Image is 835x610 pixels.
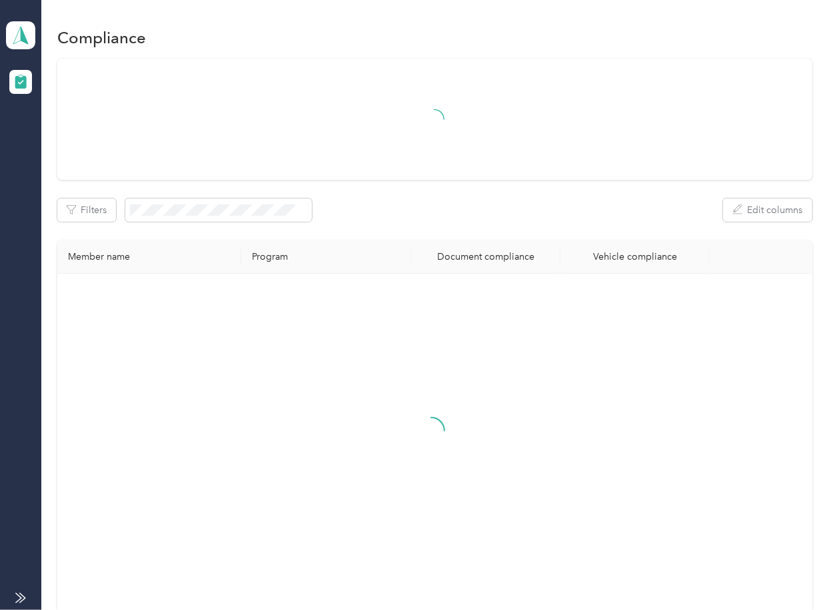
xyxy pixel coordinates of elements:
iframe: Everlance-gr Chat Button Frame [760,535,835,610]
button: Edit columns [723,198,812,222]
div: Document compliance [422,251,550,262]
div: Vehicle compliance [571,251,699,262]
th: Program [241,240,411,274]
button: Filters [57,198,116,222]
h1: Compliance [57,31,146,45]
th: Member name [57,240,241,274]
